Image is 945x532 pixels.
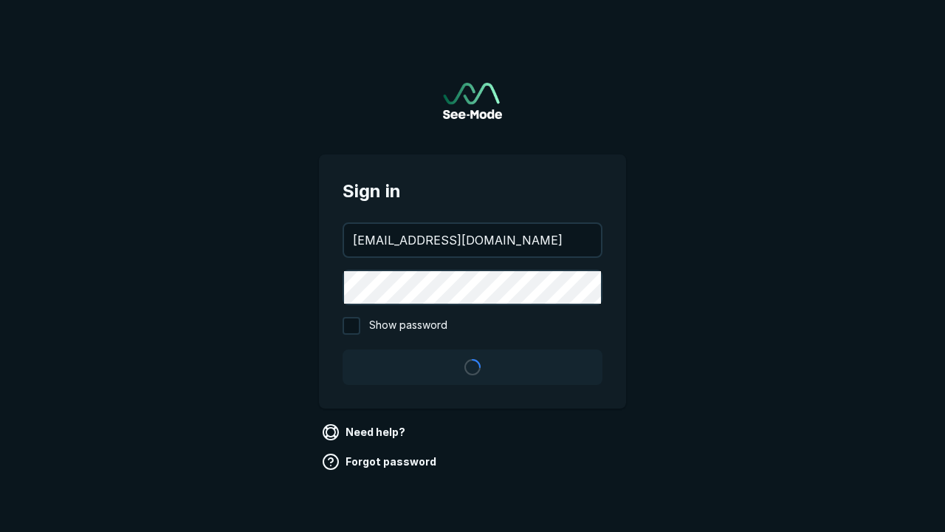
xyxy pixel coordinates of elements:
a: Forgot password [319,450,442,474]
a: Need help? [319,420,411,444]
a: Go to sign in [443,83,502,119]
input: your@email.com [344,224,601,256]
img: See-Mode Logo [443,83,502,119]
span: Sign in [343,178,602,205]
span: Show password [369,317,447,335]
